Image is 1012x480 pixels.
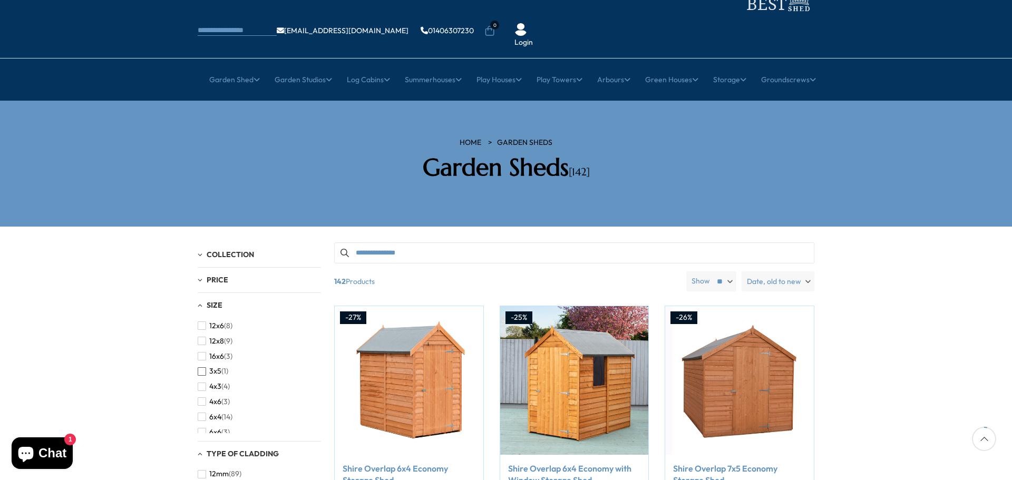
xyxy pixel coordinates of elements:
[207,300,222,310] span: Size
[569,165,590,179] span: [142]
[229,469,241,478] span: (89)
[330,271,682,291] span: Products
[514,37,533,48] a: Login
[476,66,522,93] a: Play Houses
[209,66,260,93] a: Garden Shed
[497,138,552,148] a: Garden Sheds
[421,27,474,34] a: 01406307230
[207,250,254,259] span: Collection
[209,428,221,437] span: 6x6
[209,352,224,361] span: 16x6
[347,66,390,93] a: Log Cabins
[597,66,630,93] a: Arbours
[224,321,232,330] span: (8)
[645,66,698,93] a: Green Houses
[500,306,649,455] img: Shire Overlap 6x4 Economy with Window Storage Shed - Best Shed
[405,66,462,93] a: Summerhouses
[484,26,495,36] a: 0
[198,334,232,349] button: 12x8
[198,349,232,364] button: 16x6
[198,394,230,409] button: 4x6
[224,337,232,346] span: (9)
[460,138,481,148] a: HOME
[209,382,221,391] span: 4x3
[209,397,221,406] span: 4x6
[198,425,230,440] button: 6x6
[340,311,366,324] div: -27%
[221,428,230,437] span: (3)
[221,382,230,391] span: (4)
[209,413,221,422] span: 6x4
[505,311,532,324] div: -25%
[221,367,228,376] span: (1)
[490,21,499,30] span: 0
[713,66,746,93] a: Storage
[356,153,656,182] h2: Garden Sheds
[198,379,230,394] button: 4x3
[198,409,232,425] button: 6x4
[514,23,527,36] img: User Icon
[537,66,582,93] a: Play Towers
[221,397,230,406] span: (3)
[742,271,814,291] label: Date, old to new
[207,275,228,285] span: Price
[209,367,221,376] span: 3x5
[207,449,279,458] span: Type of Cladding
[224,352,232,361] span: (3)
[335,306,483,455] img: Shire Overlap 6x4 Economy Storage Shed - Best Shed
[747,271,801,291] span: Date, old to new
[209,469,229,478] span: 12mm
[198,318,232,334] button: 12x6
[670,311,697,324] div: -26%
[692,276,710,287] label: Show
[277,27,408,34] a: [EMAIL_ADDRESS][DOMAIN_NAME]
[334,242,814,263] input: Search products
[8,437,76,472] inbox-online-store-chat: Shopify online store chat
[761,66,816,93] a: Groundscrews
[198,364,228,379] button: 3x5
[334,271,346,291] b: 142
[209,321,224,330] span: 12x6
[221,413,232,422] span: (14)
[275,66,332,93] a: Garden Studios
[665,306,814,455] img: Shire Overlap 7x5 Economy Storage Shed - Best Shed
[209,337,224,346] span: 12x8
